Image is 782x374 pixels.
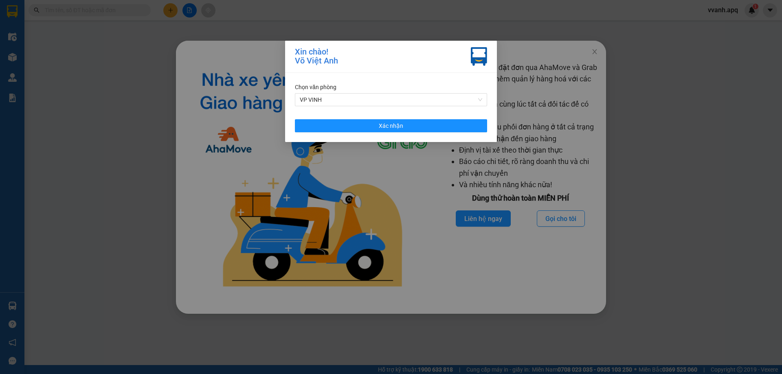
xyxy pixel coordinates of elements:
[379,121,403,130] span: Xác nhận
[295,47,338,66] div: Xin chào! Võ Việt Anh
[295,119,487,132] button: Xác nhận
[300,94,482,106] span: VP VINH
[471,47,487,66] img: vxr-icon
[295,83,487,92] div: Chọn văn phòng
